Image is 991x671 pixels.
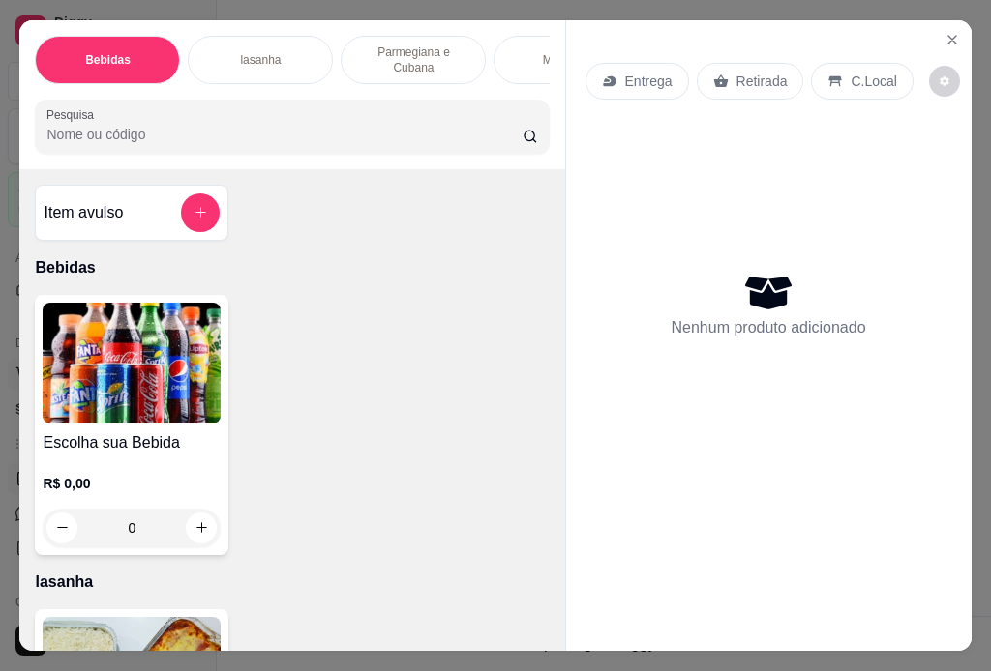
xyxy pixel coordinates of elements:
[357,44,469,75] p: Parmegiana e Cubana
[43,474,221,493] p: R$ 0,00
[46,125,523,144] input: Pesquisa
[46,106,101,123] label: Pesquisa
[43,303,221,423] img: product-image
[672,316,866,339] p: Nenhum produto adicionado
[937,24,968,55] button: Close
[44,201,123,224] h4: Item avulso
[929,66,960,97] button: decrease-product-quantity
[35,570,549,594] p: lasanha
[240,52,281,68] p: lasanha
[85,52,131,68] p: Bebidas
[736,72,788,91] p: Retirada
[851,72,896,91] p: C.Local
[543,52,590,68] p: Marmitex
[181,193,220,232] button: add-separate-item
[35,256,549,279] p: Bebidas
[43,431,221,454] h4: Escolha sua Bebida
[625,72,673,91] p: Entrega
